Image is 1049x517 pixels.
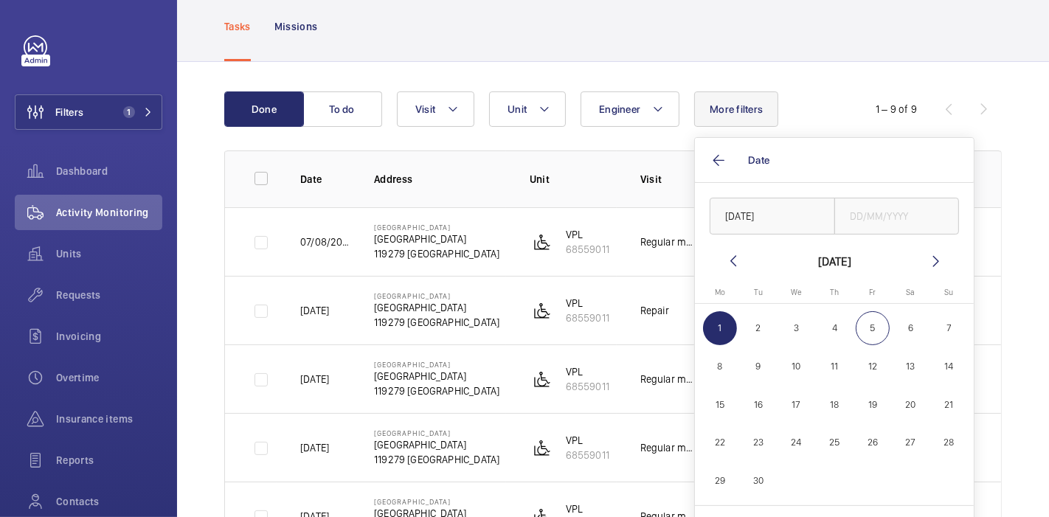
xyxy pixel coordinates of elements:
[566,448,609,462] p: 68559011
[56,288,162,302] span: Requests
[815,309,854,347] button: September 4, 2025
[892,347,930,386] button: September 13, 2025
[56,494,162,509] span: Contacts
[703,311,738,346] span: 1
[374,384,499,398] p: 119279 [GEOGRAPHIC_DATA]
[508,103,527,115] span: Unit
[703,387,738,422] span: 15
[715,288,725,297] span: Mo
[741,387,776,422] span: 16
[300,372,329,386] p: [DATE]
[566,364,609,379] p: VPL
[56,370,162,385] span: Overtime
[817,311,852,346] span: 4
[893,311,928,346] span: 6
[929,347,968,386] button: September 14, 2025
[907,288,915,297] span: Sa
[710,103,763,115] span: More filters
[703,349,738,384] span: 8
[739,385,778,423] button: September 16, 2025
[300,172,350,187] p: Date
[56,164,162,178] span: Dashboard
[701,385,739,423] button: September 15, 2025
[640,440,694,455] p: Regular maintenance
[374,300,499,315] p: [GEOGRAPHIC_DATA]
[815,347,854,386] button: September 11, 2025
[581,91,679,127] button: Engineer
[374,369,499,384] p: [GEOGRAPHIC_DATA]
[599,103,640,115] span: Engineer
[694,91,778,127] button: More filters
[489,91,566,127] button: Unit
[530,172,617,187] p: Unit
[779,311,814,346] span: 3
[533,302,551,319] img: platform_lift.svg
[834,198,960,235] input: DD/MM/YYYY
[374,437,499,452] p: [GEOGRAPHIC_DATA]
[695,138,974,182] button: Date
[929,385,968,423] button: September 21, 2025
[876,102,917,117] div: 1 – 9 of 9
[374,428,499,437] p: [GEOGRAPHIC_DATA]
[55,105,83,119] span: Filters
[817,349,852,384] span: 11
[779,387,814,422] span: 17
[929,423,968,462] button: September 28, 2025
[566,379,609,394] p: 68559011
[817,387,852,422] span: 18
[754,288,763,297] span: Tu
[892,423,930,462] button: September 27, 2025
[374,223,499,232] p: [GEOGRAPHIC_DATA]
[739,347,778,386] button: September 9, 2025
[397,91,474,127] button: Visit
[640,303,670,318] p: Repair
[566,433,609,448] p: VPL
[56,205,162,220] span: Activity Monitoring
[710,198,835,235] input: DD/MM/YYYY
[56,246,162,261] span: Units
[123,106,135,118] span: 1
[374,497,499,506] p: [GEOGRAPHIC_DATA]
[854,385,892,423] button: September 19, 2025
[778,309,816,347] button: September 3, 2025
[778,385,816,423] button: September 17, 2025
[893,387,928,422] span: 20
[854,347,892,386] button: September 12, 2025
[533,370,551,388] img: platform_lift.svg
[374,172,506,187] p: Address
[640,372,694,386] p: Regular maintenance
[741,349,776,384] span: 9
[566,242,609,257] p: 68559011
[929,309,968,347] button: September 7, 2025
[893,349,928,384] span: 13
[854,309,892,347] button: September 5, 2025
[856,387,890,422] span: 19
[566,502,609,516] p: VPL
[374,291,499,300] p: [GEOGRAPHIC_DATA]
[566,310,609,325] p: 68559011
[830,288,839,297] span: Th
[533,233,551,251] img: platform_lift.svg
[300,440,329,455] p: [DATE]
[778,423,816,462] button: September 24, 2025
[374,360,499,369] p: [GEOGRAPHIC_DATA]
[15,94,162,130] button: Filters1
[932,387,966,422] span: 21
[701,462,739,500] button: September 29, 2025
[374,452,499,467] p: 119279 [GEOGRAPHIC_DATA]
[703,426,738,460] span: 22
[56,453,162,468] span: Reports
[741,463,776,498] span: 30
[856,426,890,460] span: 26
[302,91,382,127] button: To do
[701,309,739,347] button: September 1, 2025
[703,463,738,498] span: 29
[739,309,778,347] button: September 2, 2025
[566,296,609,310] p: VPL
[701,423,739,462] button: September 22, 2025
[817,426,852,460] span: 25
[892,309,930,347] button: September 6, 2025
[640,235,694,249] p: Regular maintenance
[791,288,802,297] span: We
[274,19,318,34] p: Missions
